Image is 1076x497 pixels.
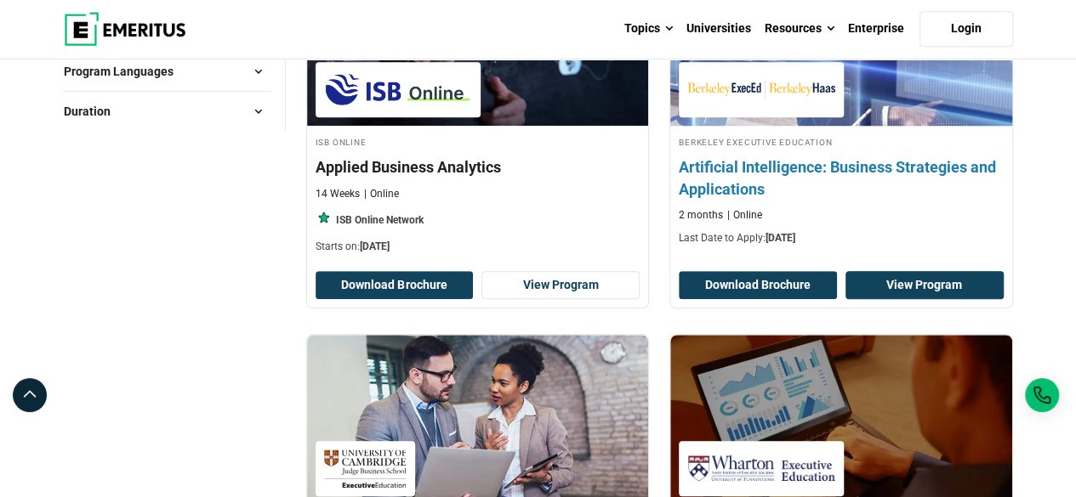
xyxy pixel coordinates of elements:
[64,99,271,124] button: Duration
[919,11,1013,47] a: Login
[316,134,640,149] h4: ISB Online
[481,271,640,300] a: View Program
[64,102,124,121] span: Duration
[324,71,472,109] img: ISB Online
[360,240,390,252] span: [DATE]
[687,71,835,109] img: Berkeley Executive Education
[324,449,407,488] img: Cambridge Judge Business School Executive Education
[766,232,795,244] span: [DATE]
[316,156,640,178] h4: Applied Business Analytics
[845,271,1004,300] a: View Program
[687,449,835,488] img: Wharton Executive Education
[64,62,187,81] span: Program Languages
[64,59,271,84] button: Program Languages
[679,208,723,223] p: 2 months
[727,208,762,223] p: Online
[679,231,1004,246] p: Last Date to Apply:
[316,240,640,254] p: Starts on:
[316,271,474,300] button: Download Brochure
[336,213,424,228] p: ISB Online Network
[679,156,1004,199] h4: Artificial Intelligence: Business Strategies and Applications
[364,187,399,201] p: Online
[316,187,360,201] p: 14 Weeks
[679,134,1004,149] h4: Berkeley Executive Education
[679,271,837,300] button: Download Brochure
